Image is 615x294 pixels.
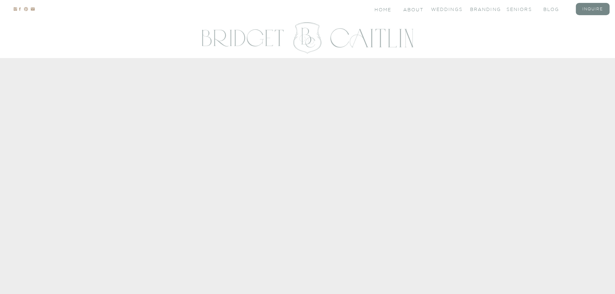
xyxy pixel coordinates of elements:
[470,6,496,12] a: branding
[543,6,569,12] a: blog
[507,6,532,12] a: seniors
[431,6,457,12] a: Weddings
[374,6,392,12] a: Home
[403,6,423,12] a: About
[580,6,606,12] a: inquire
